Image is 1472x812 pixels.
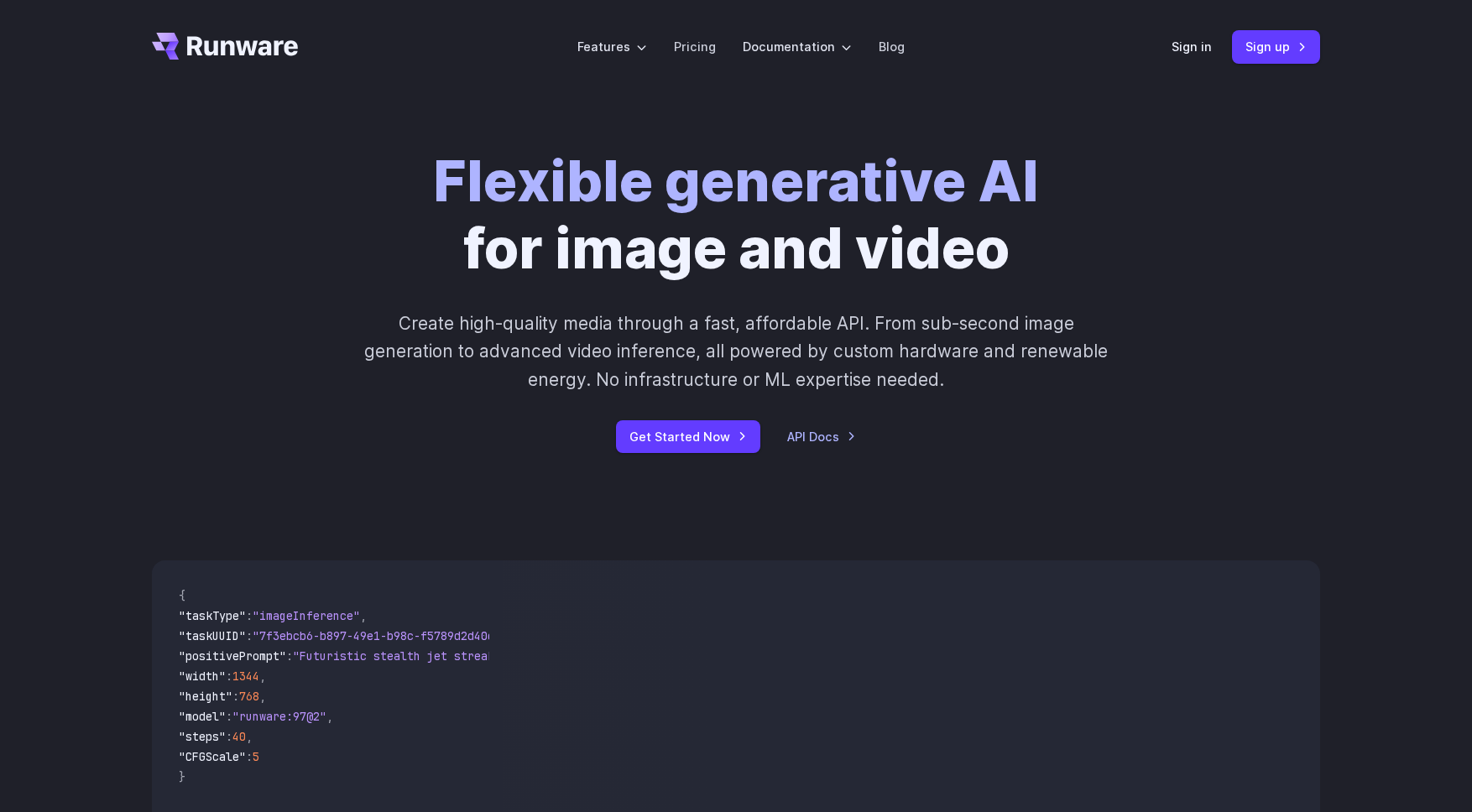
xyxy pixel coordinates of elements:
span: 5 [253,749,259,764]
span: , [259,669,266,684]
span: "Futuristic stealth jet streaking through a neon-lit cityscape with glowing purple exhaust" [293,648,904,664]
a: Sign in [1172,37,1212,56]
span: "CFGScale" [179,749,246,764]
span: "imageInference" [253,608,360,623]
span: 768 [239,689,259,704]
span: , [259,689,266,704]
span: : [246,628,253,643]
span: , [326,709,333,724]
span: "7f3ebcb6-b897-49e1-b98c-f5789d2d40d7" [253,628,508,643]
h1: for image and video [433,148,1039,283]
span: "height" [179,689,232,704]
span: : [226,709,232,724]
span: "steps" [179,729,226,744]
span: : [226,669,232,684]
span: "runware:97@2" [232,709,326,724]
span: } [179,769,185,784]
a: Sign up [1232,30,1320,63]
span: , [360,608,367,623]
span: "model" [179,709,226,724]
span: : [226,729,232,744]
span: 1344 [232,669,259,684]
span: "taskUUID" [179,628,246,643]
a: API Docs [787,427,856,446]
span: "positivePrompt" [179,648,286,664]
strong: Flexible generative AI [433,147,1039,215]
span: : [246,749,253,764]
span: "taskType" [179,608,246,623]
a: Blog [879,37,905,56]
a: Pricing [674,37,716,56]
span: : [232,689,239,704]
span: : [246,608,253,623]
a: Go to / [152,33,298,60]
p: Create high-quality media through a fast, affordable API. From sub-second image generation to adv... [363,310,1110,393]
span: , [246,729,253,744]
label: Features [577,37,647,56]
span: { [179,588,185,603]
label: Documentation [743,37,852,56]
a: Get Started Now [616,420,760,453]
span: 40 [232,729,246,744]
span: : [286,648,293,664]
span: "width" [179,669,226,684]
